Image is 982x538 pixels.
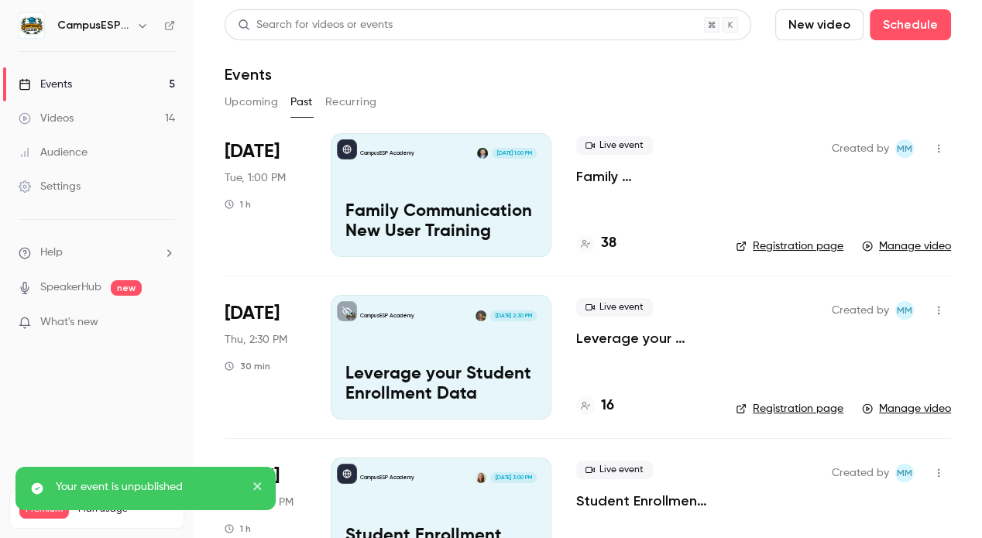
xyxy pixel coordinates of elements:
[477,148,488,159] img: Albert Perera
[832,139,889,158] span: Created by
[345,202,537,242] p: Family Communication New User Training
[360,312,414,320] p: CampusESP Academy
[225,90,278,115] button: Upcoming
[360,149,414,157] p: CampusESP Academy
[111,280,142,296] span: new
[225,65,272,84] h1: Events
[225,170,286,186] span: Tue, 1:00 PM
[238,17,393,33] div: Search for videos or events
[345,365,537,405] p: Leverage your Student Enrollment Data
[476,310,486,321] img: Mira Gandhi
[897,464,912,482] span: MM
[19,145,88,160] div: Audience
[870,9,951,40] button: Schedule
[225,301,280,326] span: [DATE]
[225,360,270,372] div: 30 min
[476,472,486,483] img: Mairin Matthews
[331,295,551,419] a: Leverage your Student Enrollment DataCampusESP AcademyMira Gandhi[DATE] 2:30 PMLeverage your Stud...
[40,279,101,296] a: SpeakerHub
[895,139,914,158] span: Mairin Matthews
[832,301,889,320] span: Created by
[290,90,313,115] button: Past
[576,329,711,348] a: Leverage your Student Enrollment Data
[325,90,377,115] button: Recurring
[225,133,306,257] div: Aug 19 Tue, 1:00 PM (America/New York)
[19,13,44,38] img: CampusESP Academy
[576,136,653,155] span: Live event
[19,245,175,261] li: help-dropdown-opener
[736,238,843,254] a: Registration page
[576,461,653,479] span: Live event
[252,479,263,498] button: close
[895,301,914,320] span: Mairin Matthews
[331,133,551,257] a: Family Communication New User TrainingCampusESP AcademyAlbert Perera[DATE] 1:00 PMFamily Communic...
[40,314,98,331] span: What's new
[736,401,843,416] a: Registration page
[225,523,251,535] div: 1 h
[832,464,889,482] span: Created by
[862,401,951,416] a: Manage video
[490,310,536,321] span: [DATE] 2:30 PM
[360,474,414,481] p: CampusESP Academy
[897,139,912,158] span: MM
[576,233,616,254] a: 38
[576,396,614,416] a: 16
[19,179,81,194] div: Settings
[225,295,306,419] div: Aug 14 Thu, 2:30 PM (America/New York)
[40,245,63,261] span: Help
[576,298,653,317] span: Live event
[225,198,251,211] div: 1 h
[601,396,614,416] h4: 16
[576,492,711,510] a: Student Enrollment New User Training
[225,139,280,164] span: [DATE]
[775,9,864,40] button: New video
[19,77,72,92] div: Events
[19,111,74,126] div: Videos
[156,316,175,330] iframe: Noticeable Trigger
[225,332,287,348] span: Thu, 2:30 PM
[897,301,912,320] span: MM
[895,464,914,482] span: Mairin Matthews
[492,148,536,159] span: [DATE] 1:00 PM
[56,479,242,495] p: Your event is unpublished
[862,238,951,254] a: Manage video
[490,472,536,483] span: [DATE] 3:00 PM
[601,233,616,254] h4: 38
[576,167,711,186] a: Family Communication New User Training
[57,18,130,33] h6: CampusESP Academy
